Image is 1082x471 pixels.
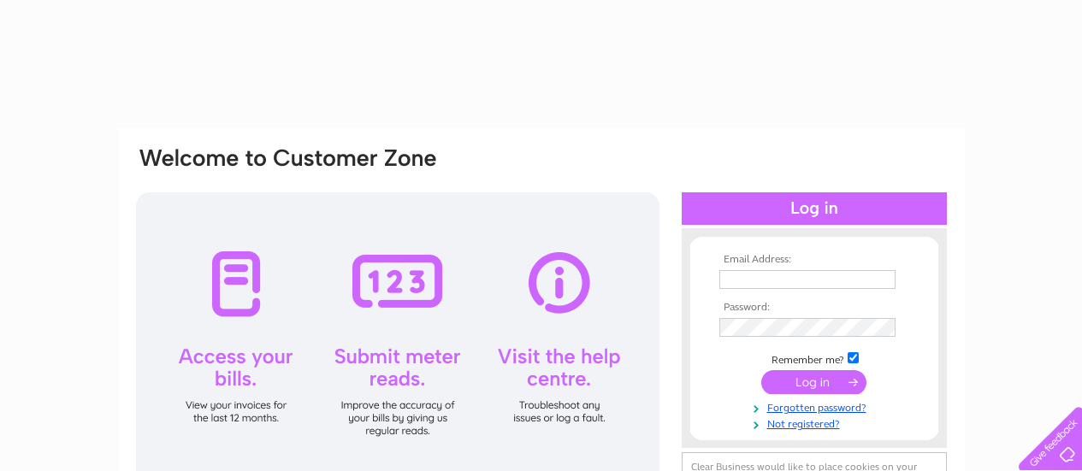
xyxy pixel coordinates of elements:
input: Submit [761,370,866,394]
a: Forgotten password? [719,398,913,415]
td: Remember me? [715,350,913,367]
th: Password: [715,302,913,314]
a: Not registered? [719,415,913,431]
th: Email Address: [715,254,913,266]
